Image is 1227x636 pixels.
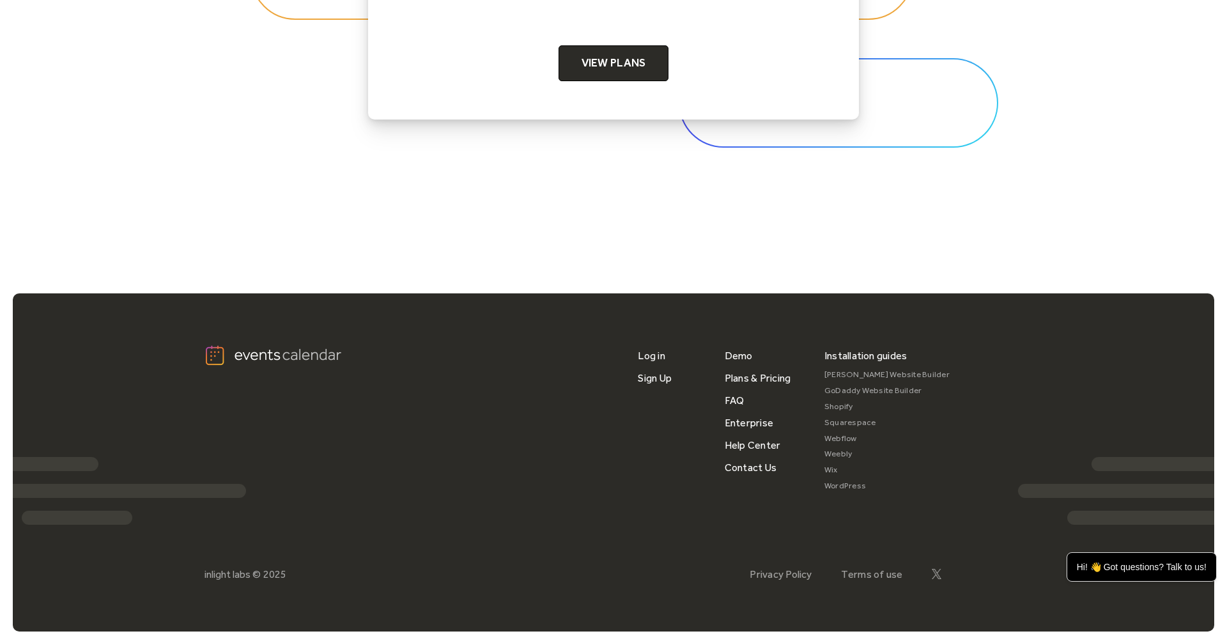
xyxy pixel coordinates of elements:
a: Log in [638,345,665,367]
div: inlight labs © [204,568,261,580]
a: [PERSON_NAME] Website Builder [824,367,950,383]
a: Wix [824,462,950,478]
a: Sign Up [638,367,672,389]
a: WordPress [824,478,950,494]
a: Terms of use [841,568,903,580]
a: GoDaddy Website Builder [824,383,950,399]
a: Contact Us [725,456,776,479]
div: Installation guides [824,345,907,367]
a: View Plans [559,45,669,81]
a: Squarespace [824,415,950,431]
a: FAQ [725,389,745,412]
a: Privacy Policy [750,568,812,580]
a: Demo [725,345,753,367]
div: 2025 [263,568,286,580]
a: Webflow [824,431,950,447]
a: Enterprise [725,412,773,434]
a: Weebly [824,446,950,462]
a: Shopify [824,399,950,415]
a: Plans & Pricing [725,367,791,389]
a: Help Center [725,434,781,456]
